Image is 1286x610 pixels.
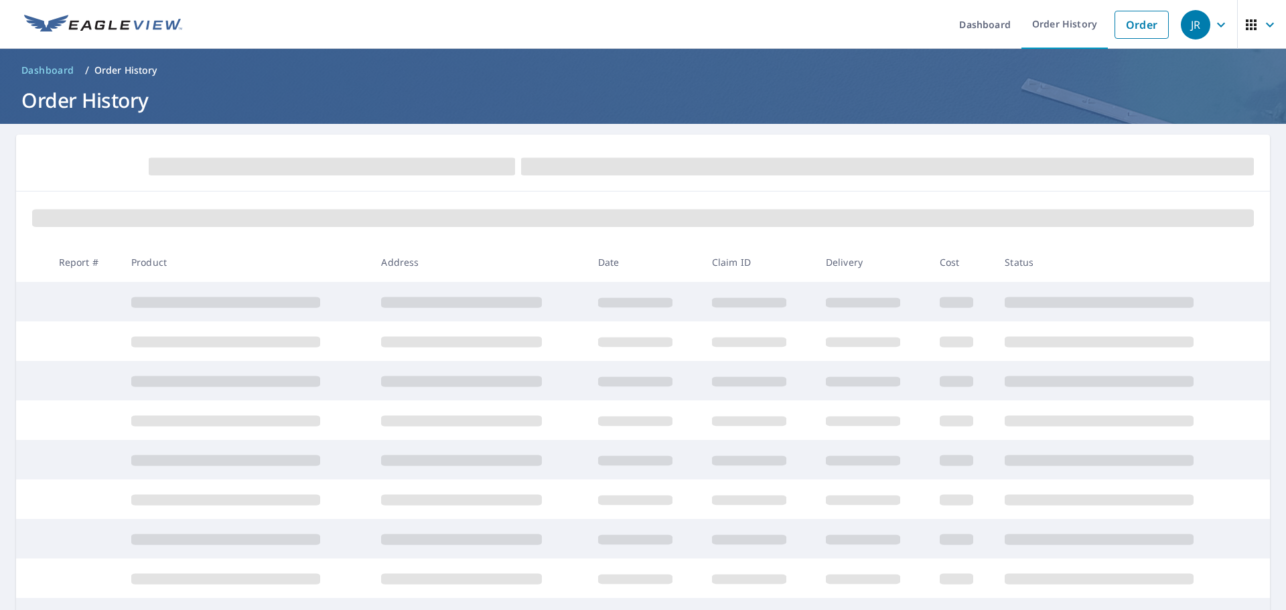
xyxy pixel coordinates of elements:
[121,242,370,282] th: Product
[16,60,80,81] a: Dashboard
[16,86,1270,114] h1: Order History
[94,64,157,77] p: Order History
[21,64,74,77] span: Dashboard
[929,242,995,282] th: Cost
[370,242,587,282] th: Address
[48,242,121,282] th: Report #
[815,242,929,282] th: Delivery
[1181,10,1210,40] div: JR
[994,242,1244,282] th: Status
[16,60,1270,81] nav: breadcrumb
[1115,11,1169,39] a: Order
[85,62,89,78] li: /
[24,15,182,35] img: EV Logo
[701,242,815,282] th: Claim ID
[587,242,701,282] th: Date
